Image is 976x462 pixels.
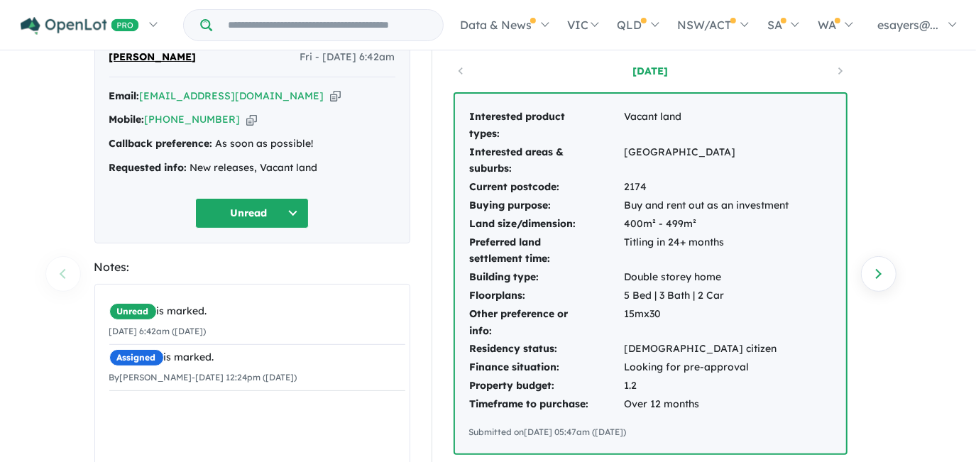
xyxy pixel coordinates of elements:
[109,372,297,383] small: By [PERSON_NAME] - [DATE] 12:24pm ([DATE])
[469,108,624,143] td: Interested product types:
[624,268,790,287] td: Double storey home
[877,18,938,32] span: esayers@...
[109,303,157,320] span: Unread
[469,395,624,414] td: Timeframe to purchase:
[215,10,440,40] input: Try estate name, suburb, builder or developer
[109,349,164,366] span: Assigned
[109,89,140,102] strong: Email:
[469,215,624,233] td: Land size/dimension:
[624,305,790,341] td: 15mx30
[624,395,790,414] td: Over 12 months
[469,233,624,269] td: Preferred land settlement time:
[94,258,410,277] div: Notes:
[21,17,139,35] img: Openlot PRO Logo White
[624,340,790,358] td: [DEMOGRAPHIC_DATA] citizen
[109,136,395,153] div: As soon as possible!
[469,425,832,439] div: Submitted on [DATE] 05:47am ([DATE])
[109,49,197,66] span: [PERSON_NAME]
[109,137,213,150] strong: Callback preference:
[109,349,405,366] div: is marked.
[246,112,257,127] button: Copy
[624,287,790,305] td: 5 Bed | 3 Bath | 2 Car
[590,64,711,78] a: [DATE]
[330,89,341,104] button: Copy
[469,377,624,395] td: Property budget:
[469,358,624,377] td: Finance situation:
[109,161,187,174] strong: Requested info:
[109,113,145,126] strong: Mobile:
[469,340,624,358] td: Residency status:
[469,178,624,197] td: Current postcode:
[195,198,309,229] button: Unread
[469,287,624,305] td: Floorplans:
[109,160,395,177] div: New releases, Vacant land
[469,197,624,215] td: Buying purpose:
[469,268,624,287] td: Building type:
[624,143,790,179] td: [GEOGRAPHIC_DATA]
[624,197,790,215] td: Buy and rent out as an investment
[624,108,790,143] td: Vacant land
[300,49,395,66] span: Fri - [DATE] 6:42am
[469,305,624,341] td: Other preference or info:
[109,303,405,320] div: is marked.
[109,326,207,336] small: [DATE] 6:42am ([DATE])
[145,113,241,126] a: [PHONE_NUMBER]
[624,377,790,395] td: 1.2
[624,178,790,197] td: 2174
[140,89,324,102] a: [EMAIL_ADDRESS][DOMAIN_NAME]
[624,215,790,233] td: 400m² - 499m²
[624,233,790,269] td: Titling in 24+ months
[469,143,624,179] td: Interested areas & suburbs:
[624,358,790,377] td: Looking for pre-approval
